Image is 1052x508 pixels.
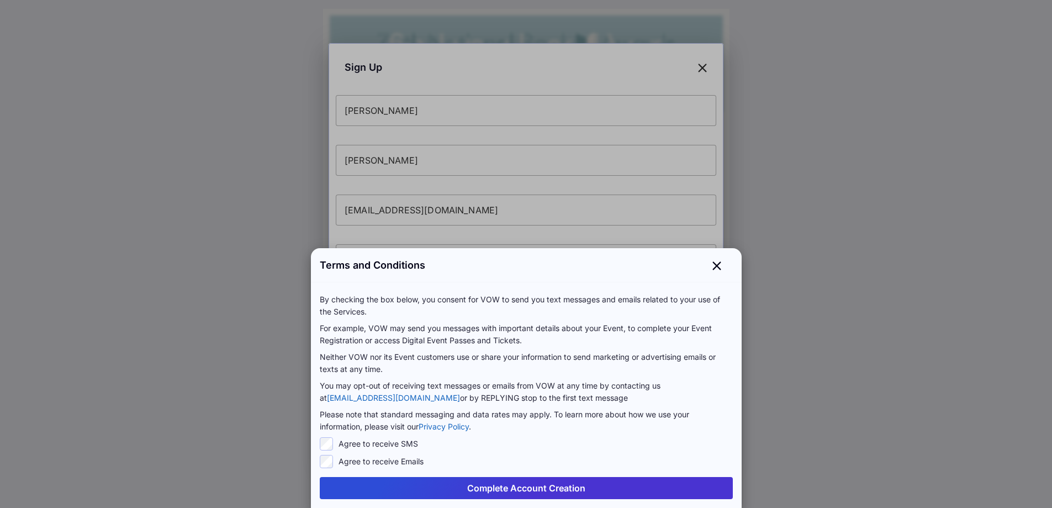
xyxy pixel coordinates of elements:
[419,422,469,431] a: Privacy Policy
[320,409,733,433] p: Please note that standard messaging and data rates may apply. To learn more about how we use your...
[327,393,460,402] a: [EMAIL_ADDRESS][DOMAIN_NAME]
[320,258,425,273] span: Terms and Conditions
[320,322,733,347] p: For example, VOW may send you messages with important details about your Event, to complete your ...
[320,380,733,404] p: You may opt-out of receiving text messages or emails from VOW at any time by contacting us at or ...
[320,477,733,499] button: Complete Account Creation
[320,294,733,318] p: By checking the box below, you consent for VOW to send you text messages and emails related to yo...
[339,456,424,467] label: Agree to receive Emails
[320,351,733,375] p: Neither VOW nor its Event customers use or share your information to send marketing or advertisin...
[339,438,418,449] label: Agree to receive SMS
